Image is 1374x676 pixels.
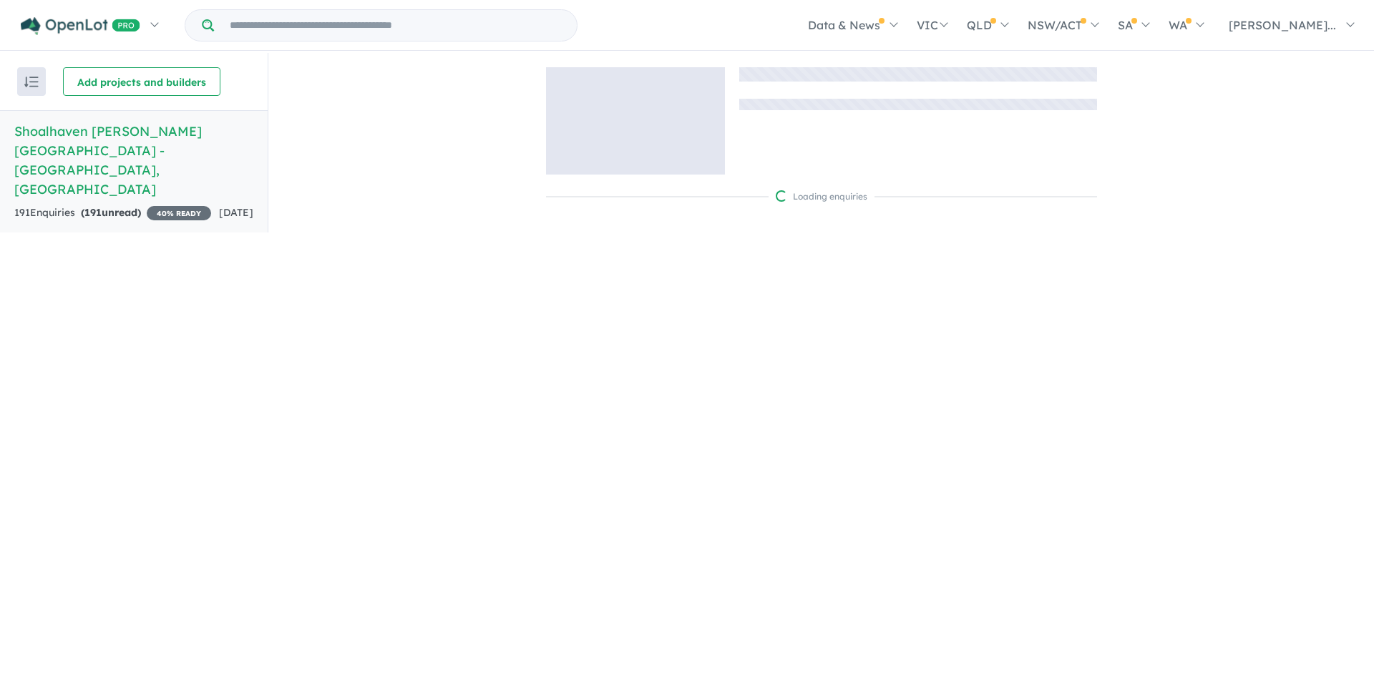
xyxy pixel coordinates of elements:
strong: ( unread) [81,206,141,219]
input: Try estate name, suburb, builder or developer [217,10,574,41]
span: [PERSON_NAME]... [1229,18,1336,32]
img: sort.svg [24,77,39,87]
img: Openlot PRO Logo White [21,17,140,35]
div: 191 Enquir ies [14,205,211,222]
div: Loading enquiries [776,190,867,204]
h5: Shoalhaven [PERSON_NAME][GEOGRAPHIC_DATA] - [GEOGRAPHIC_DATA] , [GEOGRAPHIC_DATA] [14,122,253,199]
span: 191 [84,206,102,219]
span: [DATE] [219,206,253,219]
span: 40 % READY [147,206,211,220]
button: Add projects and builders [63,67,220,96]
